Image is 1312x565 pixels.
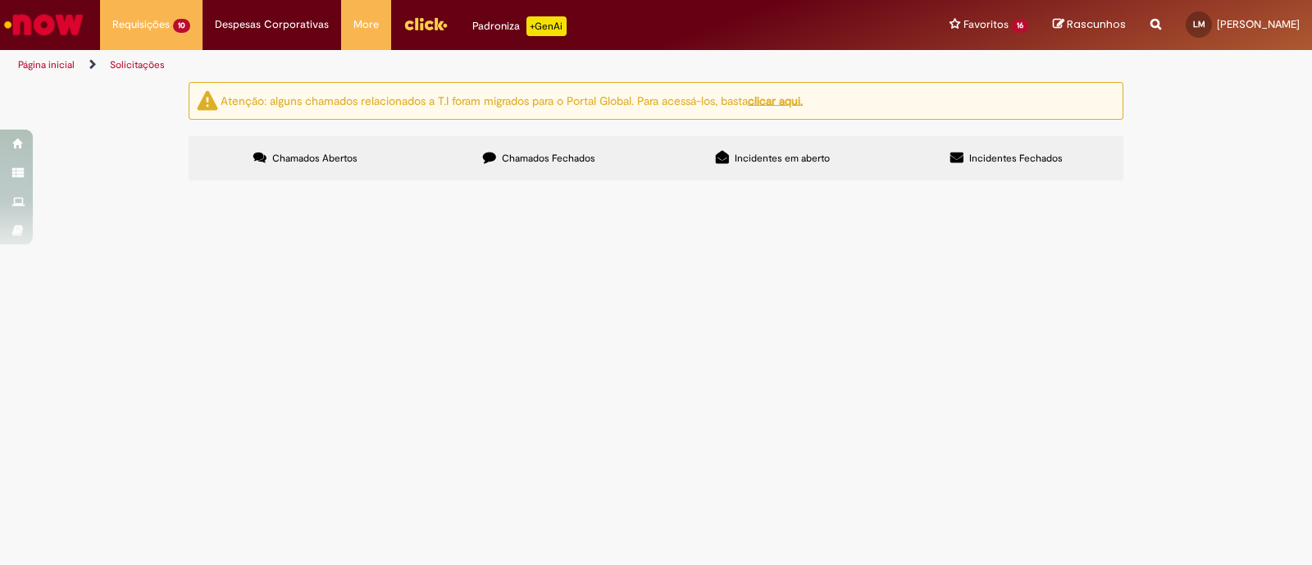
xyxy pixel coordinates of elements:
[353,16,379,33] span: More
[110,58,165,71] a: Solicitações
[1012,19,1028,33] span: 16
[403,11,448,36] img: click_logo_yellow_360x200.png
[748,93,803,107] a: clicar aqui.
[173,19,190,33] span: 10
[1067,16,1126,32] span: Rascunhos
[472,16,567,36] div: Padroniza
[1193,19,1205,30] span: LM
[526,16,567,36] p: +GenAi
[963,16,1009,33] span: Favoritos
[272,152,358,165] span: Chamados Abertos
[502,152,595,165] span: Chamados Fechados
[735,152,830,165] span: Incidentes em aberto
[969,152,1063,165] span: Incidentes Fechados
[12,50,863,80] ul: Trilhas de página
[221,93,803,107] ng-bind-html: Atenção: alguns chamados relacionados a T.I foram migrados para o Portal Global. Para acessá-los,...
[112,16,170,33] span: Requisições
[18,58,75,71] a: Página inicial
[1217,17,1300,31] span: [PERSON_NAME]
[1053,17,1126,33] a: Rascunhos
[2,8,86,41] img: ServiceNow
[215,16,329,33] span: Despesas Corporativas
